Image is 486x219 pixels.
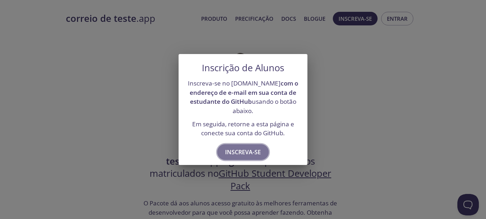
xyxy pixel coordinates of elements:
h5: Inscrição de Alunos [202,63,284,73]
p: Em seguida, retorne a esta página e conecte sua conta do GitHub. [187,120,299,138]
strong: com o endereço de e-mail em sua conta de estudante do GitHub [190,79,298,106]
button: Inscreva-se [217,144,269,160]
p: Inscreva-se no [DOMAIN_NAME] usando o botão abaixo. [187,79,299,116]
span: Inscreva-se [225,147,261,157]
